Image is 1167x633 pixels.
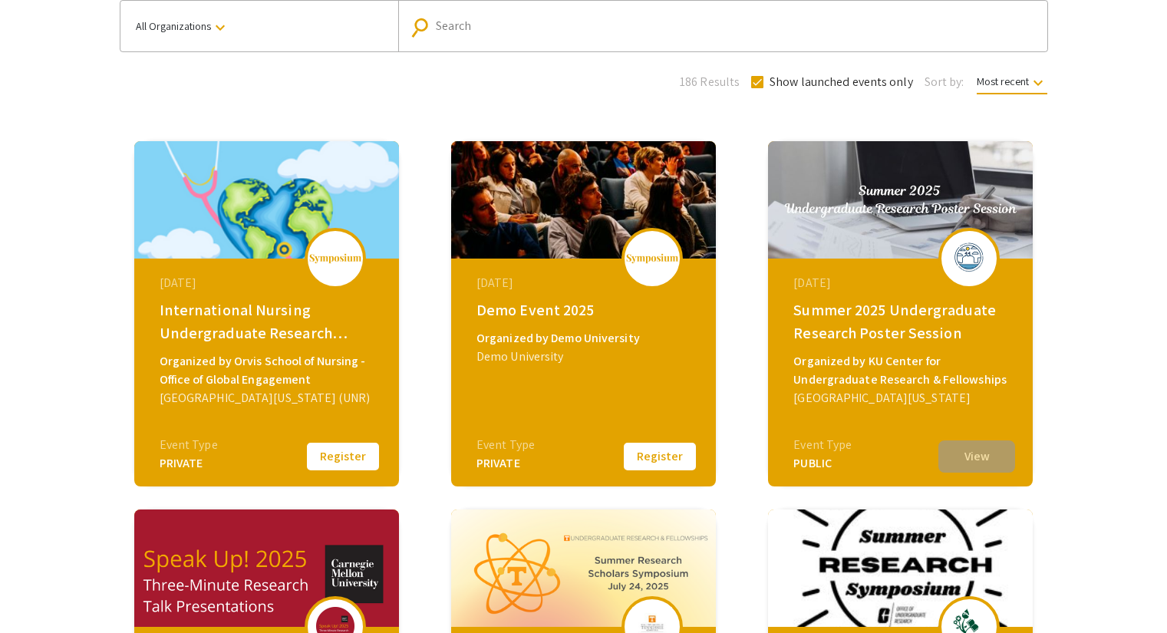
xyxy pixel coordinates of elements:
[768,509,1033,627] img: summer-2025_eventCoverPhoto_f0f248__thumb.jpg
[770,73,913,91] span: Show launched events only
[160,389,377,407] div: [GEOGRAPHIC_DATA][US_STATE] (UNR)
[134,141,399,259] img: global-connections-in-nursing-philippines-neva_eventCoverPhoto_3453dd__thumb.png
[476,348,694,366] div: Demo University
[160,352,377,389] div: Organized by Orvis School of Nursing - Office of Global Engagement
[793,454,852,473] div: PUBLIC
[413,14,435,41] mat-icon: Search
[946,239,992,277] img: summer-2025-undergraduate-research-poster-session_eventLogo_a048e7_.png
[12,564,65,621] iframe: Chat
[160,274,377,292] div: [DATE]
[768,141,1033,259] img: summer-2025-undergraduate-research-poster-session_eventCoverPhoto_77f9a4__thumb.jpg
[160,298,377,345] div: International Nursing Undergraduate Research Symposium (INURS)
[793,352,1011,389] div: Organized by KU Center for Undergraduate Research & Fellowships
[451,141,716,259] img: demo-event-2025_eventCoverPhoto_e268cd__thumb.jpg
[451,509,716,627] img: utk-summer-research-scholars-symposium-2025_eventCoverPhoto_3f4721__thumb.png
[1029,74,1047,92] mat-icon: keyboard_arrow_down
[160,454,218,473] div: PRIVATE
[211,18,229,37] mat-icon: keyboard_arrow_down
[305,440,381,473] button: Register
[938,440,1015,473] button: View
[793,389,1011,407] div: [GEOGRAPHIC_DATA][US_STATE]
[476,298,694,321] div: Demo Event 2025
[977,74,1047,94] span: Most recent
[621,440,698,473] button: Register
[476,329,694,348] div: Organized by Demo University
[136,19,229,33] span: All Organizations
[793,436,852,454] div: Event Type
[925,73,964,91] span: Sort by:
[476,436,535,454] div: Event Type
[134,509,399,627] img: speak-up-2025_eventCoverPhoto_f5af8f__thumb.png
[793,298,1011,345] div: Summer 2025 Undergraduate Research Poster Session
[964,68,1060,95] button: Most recent
[160,436,218,454] div: Event Type
[476,454,535,473] div: PRIVATE
[625,253,679,264] img: logo_v2.png
[680,73,740,91] span: 186 Results
[308,253,362,264] img: logo_v2.png
[476,274,694,292] div: [DATE]
[793,274,1011,292] div: [DATE]
[120,1,398,51] button: All Organizations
